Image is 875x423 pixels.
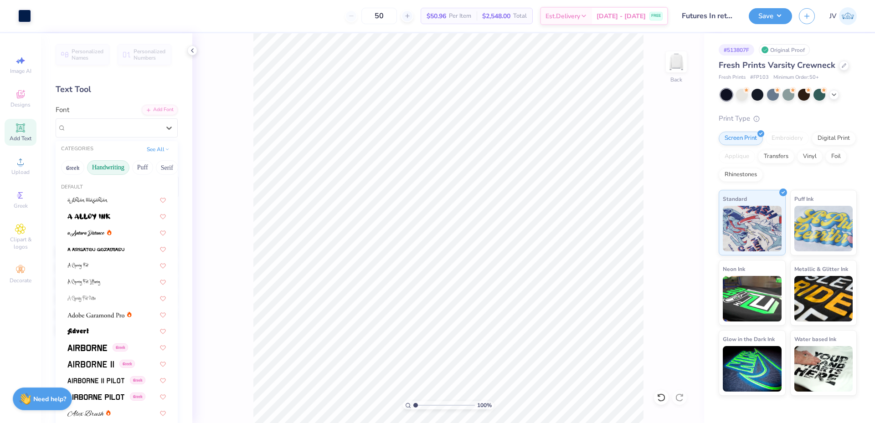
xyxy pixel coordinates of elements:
span: Per Item [449,11,471,21]
button: Handwriting [87,160,129,175]
button: Save [749,8,792,24]
span: Fresh Prints [719,74,746,82]
img: a Ahlan Wasahlan [67,197,108,204]
img: Airborne II [67,361,114,367]
button: Puff [132,160,153,175]
input: Untitled Design [675,7,742,25]
img: Neon Ink [723,276,782,321]
span: Decorate [10,277,31,284]
span: 100 % [477,401,492,409]
div: Applique [719,150,755,163]
img: A Charming Font Leftleaning [67,279,100,285]
span: Image AI [10,67,31,75]
img: Advert [67,328,89,335]
img: Airborne II Pilot [67,377,124,384]
span: JV [829,11,837,21]
button: Serif [156,160,178,175]
div: # 513807F [719,44,754,56]
img: a Antara Distance [67,230,105,236]
div: Screen Print [719,132,763,145]
strong: Need help? [33,395,66,403]
span: Greek [130,376,145,384]
img: A Charming Font Outline [67,296,96,302]
span: FREE [651,13,661,19]
img: Back [667,53,685,71]
span: # FP103 [750,74,769,82]
button: See All [144,145,172,154]
div: Text Tool [56,83,178,96]
button: Greek [61,160,84,175]
span: Fresh Prints Varsity Crewneck [719,60,835,71]
div: Print Type [719,113,857,124]
input: – – [361,8,397,24]
span: Greek [130,392,145,401]
img: Glow in the Dark Ink [723,346,782,392]
div: Rhinestones [719,168,763,182]
span: Clipart & logos [5,236,36,250]
span: Personalized Names [72,48,104,61]
div: Vinyl [797,150,823,163]
div: Default [56,183,178,191]
img: Adobe Garamond Pro [67,312,124,318]
img: a Arigatou Gozaimasu [67,246,124,253]
img: Water based Ink [794,346,853,392]
img: Metallic & Glitter Ink [794,276,853,321]
img: Airborne Pilot [67,394,124,400]
span: Upload [11,168,30,176]
a: JV [829,7,857,25]
span: Total [513,11,527,21]
span: Greek [113,343,128,352]
img: Standard [723,206,782,251]
span: $50.96 [427,11,446,21]
span: Glow in the Dark Ink [723,334,775,344]
div: Add Font [142,105,178,115]
img: Puff Ink [794,206,853,251]
div: CATEGORIES [61,145,93,153]
div: Back [670,76,682,84]
span: Puff Ink [794,194,813,204]
img: Alex Brush [67,410,104,417]
img: Jo Vincent [839,7,857,25]
span: Personalized Numbers [134,48,166,61]
div: Transfers [758,150,794,163]
div: Digital Print [812,132,856,145]
img: Airborne [67,345,107,351]
span: Designs [10,101,31,108]
span: Water based Ink [794,334,836,344]
span: $2,548.00 [482,11,510,21]
span: Add Text [10,135,31,142]
img: a Alloy Ink [67,214,110,220]
span: [DATE] - [DATE] [597,11,646,21]
div: Foil [825,150,847,163]
label: Font [56,105,69,115]
div: Original Proof [759,44,810,56]
div: Embroidery [766,132,809,145]
span: Greek [119,360,135,368]
img: A Charming Font [67,263,89,269]
span: Standard [723,194,747,204]
span: Greek [14,202,28,209]
span: Minimum Order: 50 + [773,74,819,82]
span: Neon Ink [723,264,745,274]
span: Est. Delivery [546,11,580,21]
span: Metallic & Glitter Ink [794,264,848,274]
